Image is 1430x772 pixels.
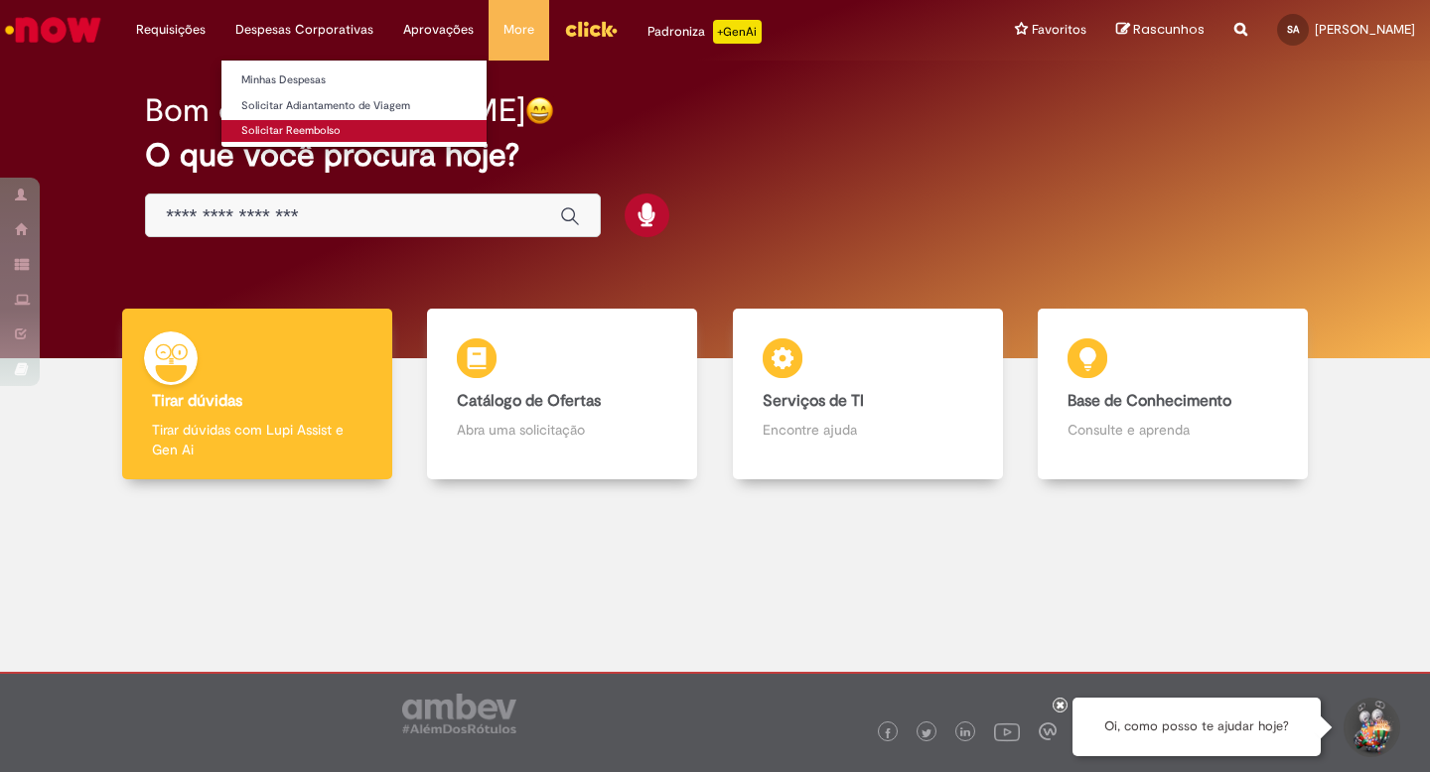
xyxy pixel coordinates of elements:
a: Solicitar Reembolso [221,120,487,142]
div: Padroniza [647,20,762,44]
p: Tirar dúvidas com Lupi Assist e Gen Ai [152,420,362,459]
a: Base de Conhecimento Consulte e aprenda [1021,309,1327,480]
img: logo_footer_youtube.png [994,718,1020,744]
p: +GenAi [713,20,762,44]
img: logo_footer_linkedin.png [960,727,970,739]
button: Iniciar Conversa de Suporte [1341,698,1400,757]
h2: Bom dia, [PERSON_NAME] [145,93,525,128]
ul: Despesas Corporativas [220,60,488,148]
span: More [503,20,534,40]
span: Requisições [136,20,206,40]
span: Favoritos [1032,20,1086,40]
img: ServiceNow [2,10,104,50]
img: logo_footer_ambev_rotulo_gray.png [402,694,516,733]
a: Solicitar Adiantamento de Viagem [221,95,487,117]
b: Serviços de TI [763,391,864,411]
a: Rascunhos [1116,21,1205,40]
a: Catálogo de Ofertas Abra uma solicitação [410,309,716,480]
p: Consulte e aprenda [1068,420,1278,440]
div: Oi, como posso te ajudar hoje? [1072,698,1321,756]
p: Encontre ajuda [763,420,973,440]
img: logo_footer_twitter.png [922,728,931,738]
span: Despesas Corporativas [235,20,373,40]
span: [PERSON_NAME] [1315,21,1415,38]
a: Serviços de TI Encontre ajuda [715,309,1021,480]
img: click_logo_yellow_360x200.png [564,14,618,44]
b: Catálogo de Ofertas [457,391,601,411]
span: Aprovações [403,20,474,40]
h2: O que você procura hoje? [145,138,1285,173]
b: Base de Conhecimento [1068,391,1231,411]
span: Rascunhos [1133,20,1205,39]
b: Tirar dúvidas [152,391,242,411]
p: Abra uma solicitação [457,420,667,440]
span: SA [1287,23,1299,36]
img: happy-face.png [525,96,554,125]
img: logo_footer_facebook.png [883,728,893,738]
a: Tirar dúvidas Tirar dúvidas com Lupi Assist e Gen Ai [104,309,410,480]
a: Minhas Despesas [221,69,487,91]
img: logo_footer_workplace.png [1039,722,1057,740]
